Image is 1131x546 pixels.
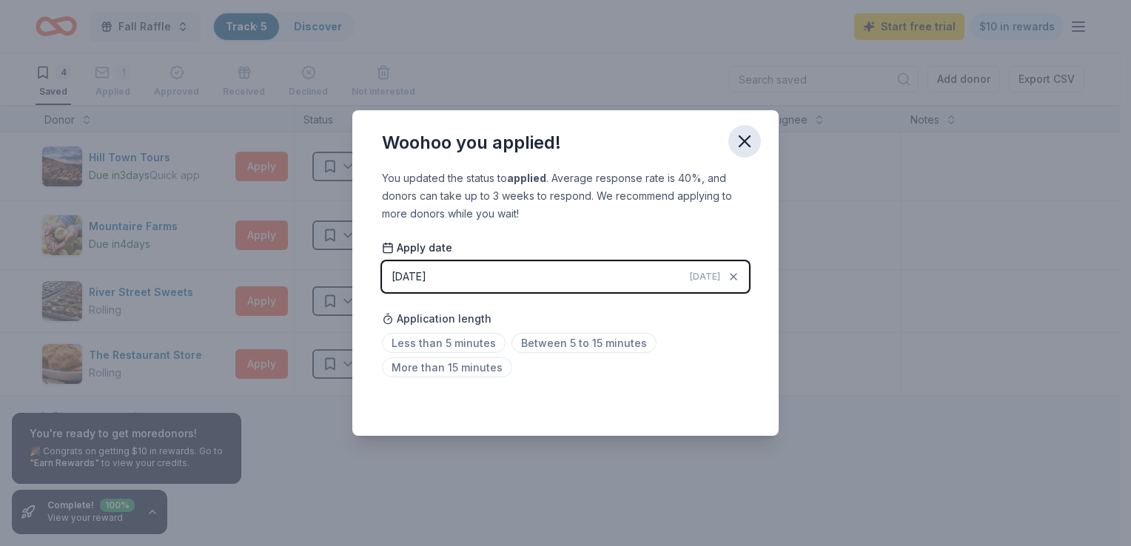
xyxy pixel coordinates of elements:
[392,268,426,286] div: [DATE]
[690,271,720,283] span: [DATE]
[382,333,506,353] span: Less than 5 minutes
[382,310,491,328] span: Application length
[507,172,546,184] b: applied
[382,261,749,292] button: [DATE][DATE]
[382,240,452,255] span: Apply date
[382,131,561,155] div: Woohoo you applied!
[382,357,512,377] span: More than 15 minutes
[511,333,657,353] span: Between 5 to 15 minutes
[382,169,749,223] div: You updated the status to . Average response rate is 40%, and donors can take up to 3 weeks to re...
